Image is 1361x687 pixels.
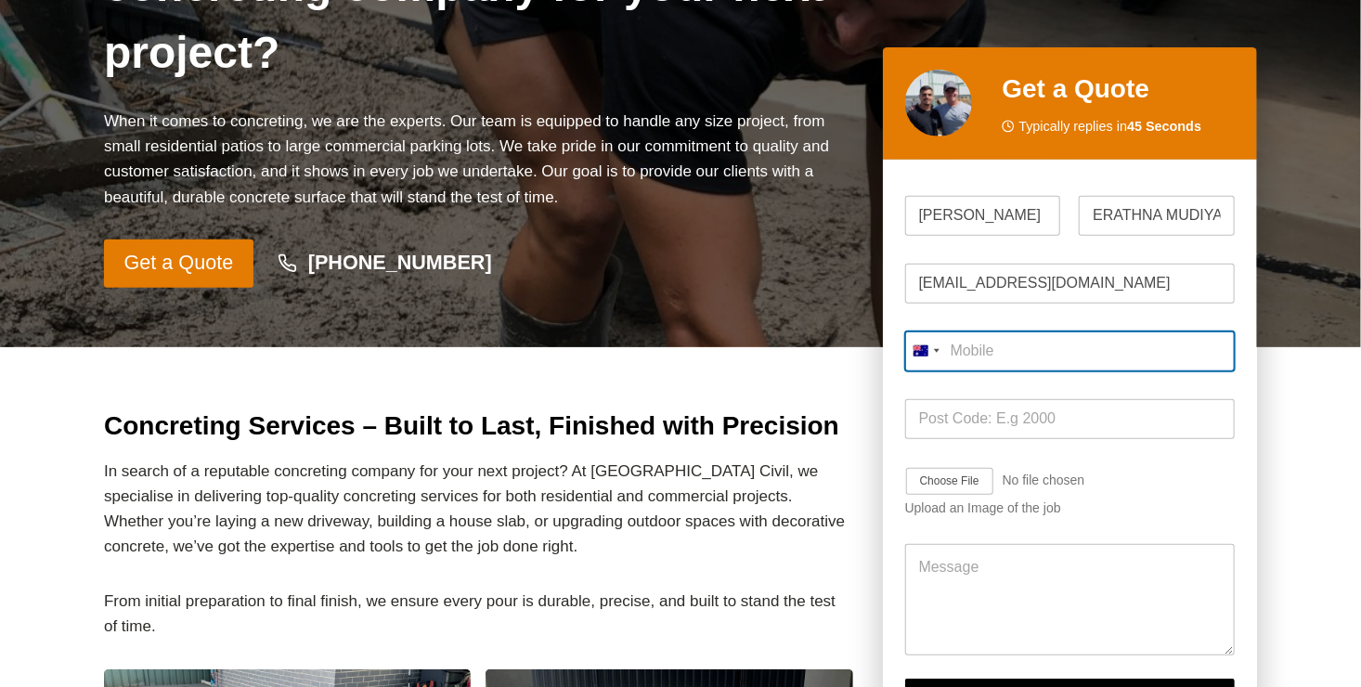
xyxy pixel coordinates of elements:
input: Mobile [905,331,1235,370]
input: Post Code: E.g 2000 [905,398,1235,438]
p: When it comes to concreting, we are the experts. Our team is equipped to handle any size project,... [104,109,853,210]
p: In search of a reputable concreting company for your next project? At [GEOGRAPHIC_DATA] Civil, we... [104,459,853,560]
input: Email [905,263,1235,303]
span: Get a Quote [124,247,234,279]
strong: [PHONE_NUMBER] [308,251,492,274]
span: Typically replies in [1018,115,1201,136]
input: Last Name [1079,195,1235,235]
p: From initial preparation to final finish, we ensure every pour is durable, precise, and built to ... [104,589,853,639]
button: Selected country [905,331,946,370]
h2: Get a Quote [1002,69,1235,108]
input: First Name [905,195,1061,235]
h2: Concreting Services – Built to Last, Finished with Precision [104,407,853,446]
div: Upload an Image of the job [905,500,1235,516]
strong: 45 Seconds [1127,118,1201,133]
a: Get a Quote [104,240,253,288]
a: [PHONE_NUMBER] [261,242,510,285]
